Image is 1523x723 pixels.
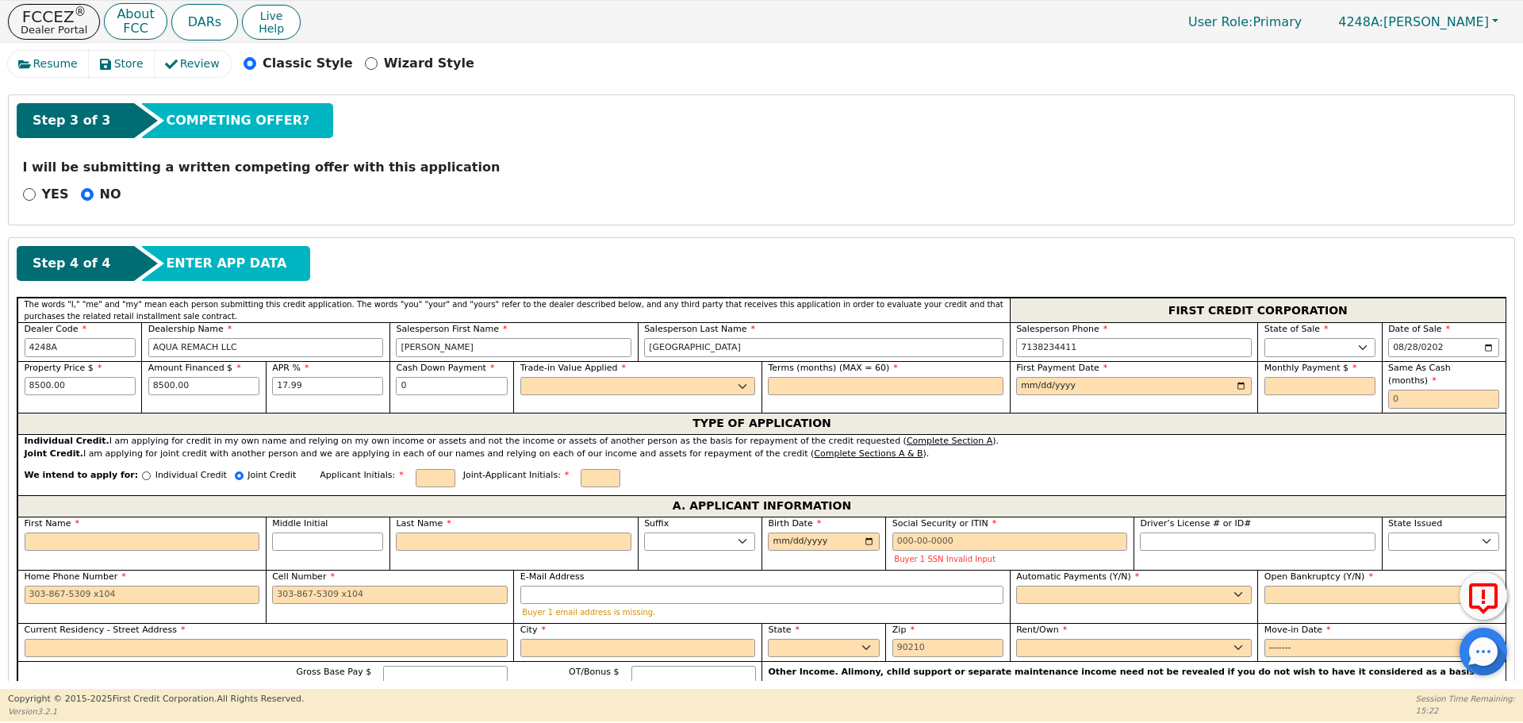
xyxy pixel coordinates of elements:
button: Store [89,51,155,77]
span: OT/Bonus $ [569,667,620,677]
span: Birth Date [768,518,821,529]
span: Last Name [396,518,451,529]
a: DARs [171,4,238,40]
span: Trade-in Value Applied [520,363,626,373]
span: Suffix [644,518,669,529]
span: Automatic Payments (Y/N) [1016,571,1139,582]
span: Open Bankruptcy (Y/N) [1264,571,1373,582]
div: The words "I," "me" and "my" mean each person submitting this credit application. The words "you"... [17,298,1010,322]
span: Review [180,56,220,72]
span: Salesperson Phone [1016,324,1107,334]
button: LiveHelp [242,5,301,40]
span: Cell Number [272,571,335,582]
p: FCC [117,22,154,35]
button: AboutFCC [104,3,167,40]
p: Buyer 1 SSN Invalid Input [894,555,1126,563]
u: Complete Section A [907,436,992,446]
span: FIRST CREDIT CORPORATION [1168,300,1348,321]
div: I am applying for credit in my own name and relying on my own income or assets and not the income... [25,435,1500,448]
input: YYYY-MM-DD [1016,377,1252,396]
p: Dealer Portal [21,25,87,35]
input: 90210 [892,639,1003,658]
p: 15:22 [1416,705,1515,717]
strong: Individual Credit. [25,436,109,446]
span: Joint-Applicant Initials: [463,470,570,480]
div: I am applying for joint credit with another person and we are applying in each of our names and r... [25,448,1500,461]
span: Current Residency - Street Address [25,625,186,635]
span: Same As Cash (months) [1388,363,1451,386]
p: Version 3.2.1 [8,706,304,717]
input: YYYY-MM-DD [1264,639,1500,658]
span: Middle Initial [272,518,328,529]
span: A. APPLICANT INFORMATION [673,496,851,517]
span: Dealer Code [25,324,86,334]
input: 000-00-0000 [892,533,1128,552]
span: Store [114,56,144,72]
span: Home Phone Number [25,571,126,582]
span: Applicant Initials: [320,470,404,480]
p: NO [100,185,121,204]
p: Primary [1172,6,1318,37]
span: User Role : [1188,14,1253,29]
button: Resume [8,51,90,77]
span: Rent/Own [1016,625,1067,635]
span: Terms (months) (MAX = 60) [768,363,889,373]
button: 4248A:[PERSON_NAME] [1322,10,1515,34]
p: YES [42,185,69,204]
p: FCCEZ [21,9,87,25]
button: Review [155,51,232,77]
span: First Name [25,518,80,529]
span: ENTER APP DATA [166,254,286,273]
span: Property Price $ [25,363,102,373]
span: All Rights Reserved. [217,694,304,704]
span: Amount Financed $ [148,363,241,373]
input: xx.xx% [272,377,383,396]
button: Report Error to FCC [1460,572,1507,620]
input: 0 [1388,390,1499,409]
span: Monthly Payment $ [1264,363,1357,373]
input: 303-867-5309 x104 [25,586,260,605]
span: 4248A: [1338,14,1383,29]
span: Salesperson Last Name [644,324,755,334]
span: Social Security or ITIN [892,518,996,529]
span: Date of Sale [1388,324,1450,334]
a: FCCEZ®Dealer Portal [8,4,100,40]
span: State of Sale [1264,324,1329,334]
a: User Role:Primary [1172,6,1318,37]
span: State Issued [1388,518,1442,529]
span: E-Mail Address [520,571,585,582]
p: Buyer 1 email address is missing. [522,608,1001,617]
span: Gross Base Pay $ [297,667,372,677]
p: Copyright © 2015- 2025 First Credit Corporation. [8,693,304,706]
p: I will be submitting a written competing offer with this application [23,158,1501,177]
span: First Payment Date [1016,363,1107,373]
p: Classic Style [263,54,353,73]
p: Joint Credit [247,469,296,483]
span: City [520,625,546,635]
p: Other Income. Alimony, child support or separate maintenance income need not be revealed if you d... [769,666,1500,692]
sup: ® [75,5,86,19]
p: About [117,8,154,21]
u: Complete Sections A & B [814,448,923,459]
span: Zip [892,625,915,635]
span: Dealership Name [148,324,232,334]
span: We intend to apply for: [25,469,139,495]
input: YYYY-MM-DD [768,533,879,552]
span: Step 3 of 3 [33,111,110,130]
span: Driver’s License # or ID# [1140,518,1251,529]
p: Session Time Remaining: [1416,693,1515,705]
span: COMPETING OFFER? [166,111,309,130]
strong: Joint Credit. [25,448,83,459]
p: Individual Credit [155,469,227,483]
span: [PERSON_NAME] [1338,14,1489,29]
span: Step 4 of 4 [33,254,110,273]
span: APR % [272,363,309,373]
span: Live [259,10,284,22]
input: 303-867-5309 x104 [1016,338,1252,357]
span: State [768,625,800,635]
input: YYYY-MM-DD [1388,338,1499,357]
span: Help [259,22,284,35]
span: TYPE OF APPLICATION [692,413,831,434]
